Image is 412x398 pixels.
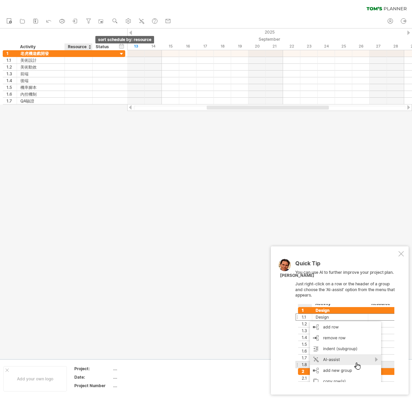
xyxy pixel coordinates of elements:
[20,77,61,84] div: 後端
[3,366,67,392] div: Add your own logo
[127,43,145,50] div: Saturday, 13 September 2025
[248,43,266,50] div: Saturday, 20 September 2025
[113,366,170,372] div: ....
[74,374,112,380] div: Date:
[196,43,214,50] div: Wednesday, 17 September 2025
[162,43,179,50] div: Monday, 15 September 2025
[6,57,17,63] div: 1.1
[20,71,61,77] div: 前端
[20,98,61,104] div: QA驗證
[6,98,17,104] div: 1.7
[113,374,170,380] div: ....
[295,261,397,270] div: Quick Tip
[6,84,17,91] div: 1.5
[295,261,397,382] div: You can use AI to further improve your project plan. Just right-click on a row or the header of a...
[96,43,111,50] div: Status
[6,71,17,77] div: 1.3
[20,64,61,70] div: 美術動效
[68,43,89,50] div: Resource
[352,43,370,50] div: Friday, 26 September 2025
[74,366,112,372] div: Project:
[300,43,318,50] div: Tuesday, 23 September 2025
[370,43,387,50] div: Saturday, 27 September 2025
[280,273,314,279] div: [PERSON_NAME]
[179,43,196,50] div: Tuesday, 16 September 2025
[6,64,17,70] div: 1.2
[231,43,248,50] div: Friday, 19 September 2025
[214,43,231,50] div: Thursday, 18 September 2025
[20,43,61,50] div: Activity
[283,43,300,50] div: Monday, 22 September 2025
[113,383,170,388] div: ....
[266,43,283,50] div: Sunday, 21 September 2025
[318,43,335,50] div: Wednesday, 24 September 2025
[387,43,404,50] div: Sunday, 28 September 2025
[6,50,17,57] div: 1
[335,43,352,50] div: Thursday, 25 September 2025
[95,36,154,43] div: sort schedule by: resource
[20,57,61,63] div: 美術設計
[6,91,17,97] div: 1.6
[74,383,112,388] div: Project Number
[20,84,61,91] div: 機率腳本
[6,77,17,84] div: 1.4
[145,43,162,50] div: Sunday, 14 September 2025
[20,50,61,57] div: 老虎機遊戲開發
[20,91,61,97] div: 內控機制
